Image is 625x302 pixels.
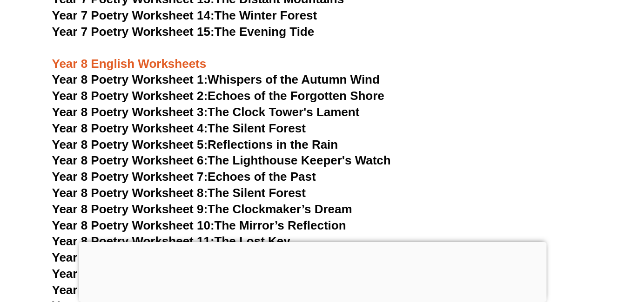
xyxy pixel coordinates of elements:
a: Year 8 Poetry Worksheet 14:The Quiet Village [52,283,312,297]
span: Year 8 Poetry Worksheet 7: [52,170,208,184]
iframe: Chat Widget [470,197,625,302]
a: Year 8 Poetry Worksheet 1:Whispers of the Autumn Wind [52,72,380,86]
h3: Year 8 English Worksheets [52,40,573,72]
span: Year 8 Poetry Worksheet 12: [52,250,215,264]
span: Year 8 Poetry Worksheet 6: [52,153,208,167]
a: Year 7 Poetry Worksheet 15:The Evening Tide [52,25,315,39]
a: Year 8 Poetry Worksheet 4:The Silent Forest [52,121,306,135]
span: Year 7 Poetry Worksheet 14: [52,8,215,22]
span: Year 8 Poetry Worksheet 13: [52,267,215,281]
span: Year 8 Poetry Worksheet 4: [52,121,208,135]
a: Year 8 Poetry Worksheet 11:The Lost Key [52,234,290,248]
a: Year 8 Poetry Worksheet 6:The Lighthouse Keeper's Watch [52,153,391,167]
span: Year 8 Poetry Worksheet 1: [52,72,208,86]
a: Year 8 Poetry Worksheet 13:Echoes in the Canyon [52,267,341,281]
a: Year 8 Poetry Worksheet 3:The Clock Tower's Lament [52,105,360,119]
span: Year 8 Poetry Worksheet 8: [52,186,208,200]
span: Year 8 Poetry Worksheet 3: [52,105,208,119]
a: Year 8 Poetry Worksheet 2:Echoes of the Forgotten Shore [52,89,384,103]
a: Year 8 Poetry Worksheet 9:The Clockmaker’s Dream [52,202,352,216]
a: Year 8 Poetry Worksheet 8:The Silent Forest [52,186,306,200]
a: Year 8 Poetry Worksheet 5:Reflections in the Rain [52,138,338,151]
a: Year 8 Poetry Worksheet 10:The Mirror’s Reflection [52,218,346,232]
span: Year 8 Poetry Worksheet 10: [52,218,215,232]
span: Year 8 Poetry Worksheet 9: [52,202,208,216]
iframe: Advertisement [79,242,546,300]
a: Year 7 Poetry Worksheet 14:The Winter Forest [52,8,317,22]
span: Year 8 Poetry Worksheet 5: [52,138,208,151]
span: Year 8 Poetry Worksheet 14: [52,283,215,297]
span: Year 8 Poetry Worksheet 11: [52,234,215,248]
a: Year 8 Poetry Worksheet 7:Echoes of the Past [52,170,316,184]
span: Year 7 Poetry Worksheet 15: [52,25,215,39]
span: Year 8 Poetry Worksheet 2: [52,89,208,103]
a: Year 8 Poetry Worksheet 12:The Wandering Star [52,250,329,264]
